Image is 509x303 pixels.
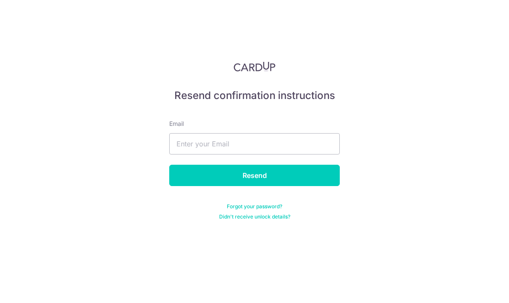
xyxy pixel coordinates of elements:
label: Email [169,119,184,128]
input: Enter your Email [169,133,340,154]
h5: Resend confirmation instructions [169,89,340,102]
img: CardUp Logo [234,61,275,72]
a: Didn't receive unlock details? [219,213,290,220]
a: Forgot your password? [227,203,282,210]
input: Resend [169,165,340,186]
